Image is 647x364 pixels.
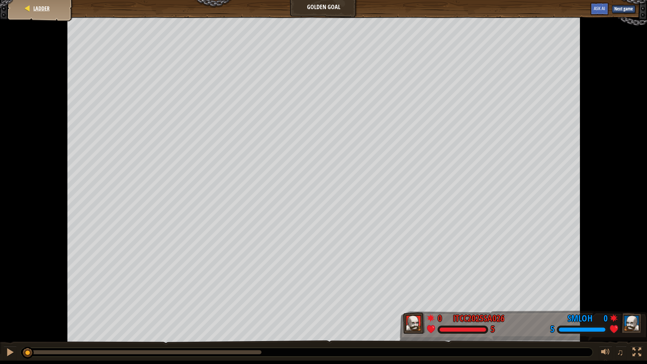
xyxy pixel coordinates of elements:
[3,346,17,360] button: Ctrl + P: Pause
[597,312,608,321] div: 0
[616,346,627,360] button: ♫
[403,312,425,334] img: thang_avatar_frame.png
[453,312,504,325] div: ITCC2025SA026
[630,346,644,360] button: Toggle fullscreen
[31,5,50,12] a: Ladder
[594,5,605,11] span: Ask AI
[438,312,448,321] div: 0
[590,3,609,15] button: Ask AI
[550,325,554,334] div: 5
[33,5,50,12] span: Ladder
[491,325,495,334] div: 5
[567,312,592,325] div: smloh
[617,347,624,357] span: ♫
[620,312,642,334] img: thang_avatar_frame.png
[612,5,635,13] button: Next game
[599,346,612,360] button: Adjust volume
